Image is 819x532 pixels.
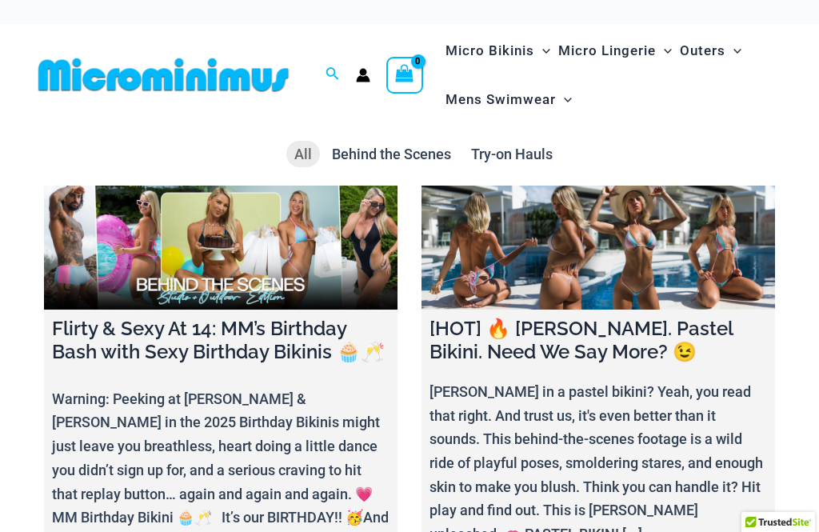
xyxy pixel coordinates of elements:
[332,146,451,162] span: Behind the Scenes
[445,79,556,120] span: Mens Swimwear
[680,30,725,71] span: Outers
[445,30,534,71] span: Micro Bikinis
[656,30,672,71] span: Menu Toggle
[439,24,787,126] nav: Site Navigation
[326,65,340,85] a: Search icon link
[44,186,398,310] a: Flirty & Sexy At 14: MM’s Birthday Bash with Sexy Birthday Bikinis 🧁🥂
[556,79,572,120] span: Menu Toggle
[725,30,741,71] span: Menu Toggle
[441,75,576,124] a: Mens SwimwearMenu ToggleMenu Toggle
[471,146,553,162] span: Try-on Hauls
[52,318,390,364] h4: Flirty & Sexy At 14: MM’s Birthday Bash with Sexy Birthday Bikinis 🧁🥂
[421,186,775,310] a: [HOT] 🔥 Olivia. Pastel Bikini. Need We Say More? 😉
[558,30,656,71] span: Micro Lingerie
[294,146,312,162] span: All
[429,318,767,364] h4: [HOT] 🔥 [PERSON_NAME]. Pastel Bikini. Need We Say More? 😉
[554,26,676,75] a: Micro LingerieMenu ToggleMenu Toggle
[32,57,295,93] img: MM SHOP LOGO FLAT
[441,26,554,75] a: Micro BikinisMenu ToggleMenu Toggle
[676,26,745,75] a: OutersMenu ToggleMenu Toggle
[386,57,423,94] a: View Shopping Cart, empty
[534,30,550,71] span: Menu Toggle
[356,68,370,82] a: Account icon link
